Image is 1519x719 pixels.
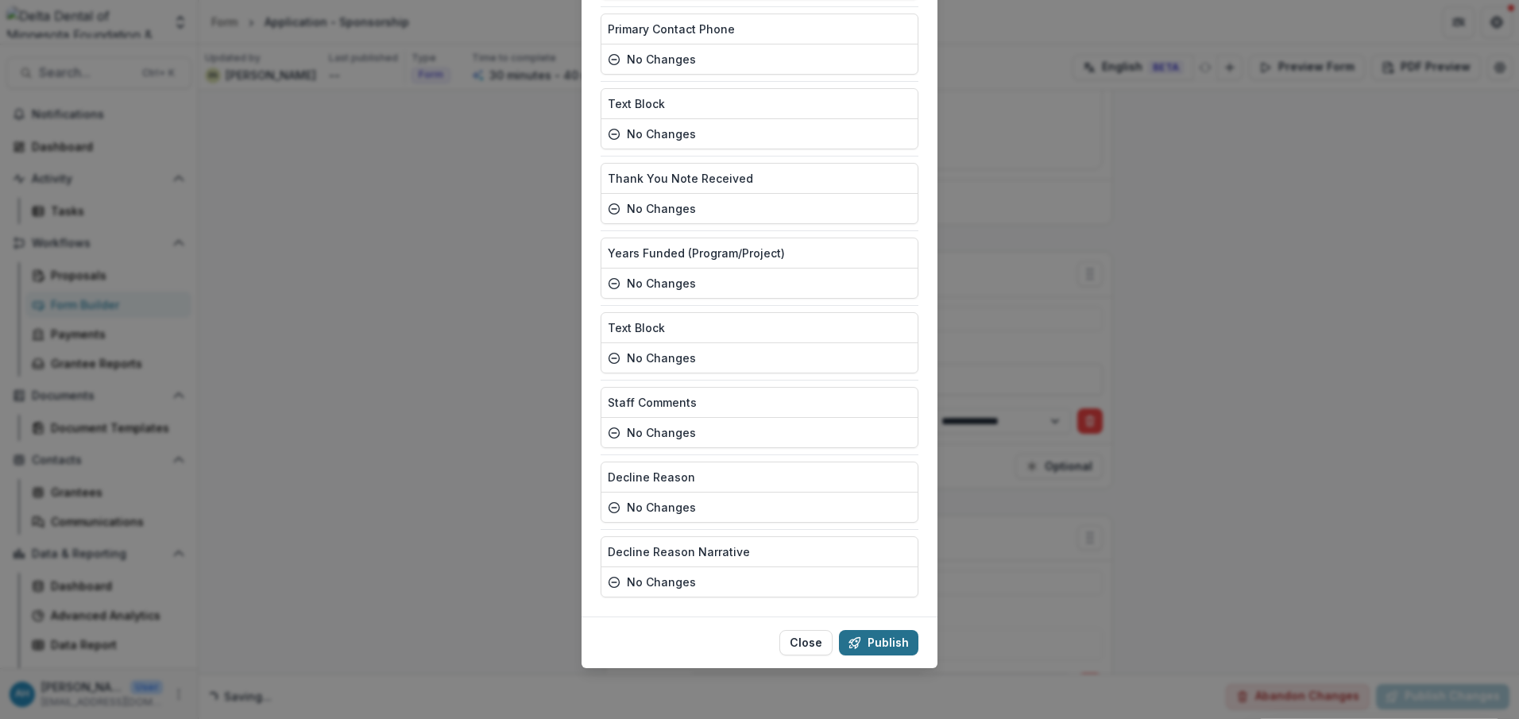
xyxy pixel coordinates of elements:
p: Thank You Note Received [608,170,753,187]
p: no changes [627,424,696,441]
p: Years Funded (Program/Project) [608,245,785,261]
p: no changes [627,275,696,292]
p: no changes [627,350,696,366]
p: no changes [627,574,696,590]
p: no changes [627,51,696,68]
p: Text Block [608,319,665,336]
p: Decline Reason Narrative [608,543,750,560]
p: Text Block [608,95,665,112]
p: no changes [627,200,696,217]
p: Decline Reason [608,469,695,485]
p: Primary Contact Phone [608,21,735,37]
button: Publish [839,630,918,655]
button: Close [779,630,833,655]
p: no changes [627,499,696,516]
p: no changes [627,126,696,142]
p: Staff Comments [608,394,697,411]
